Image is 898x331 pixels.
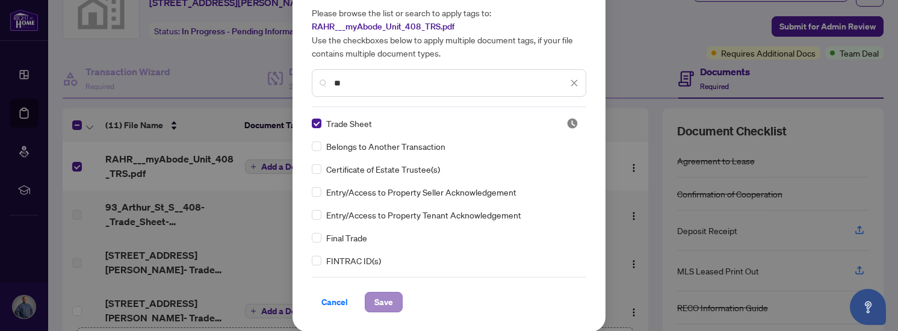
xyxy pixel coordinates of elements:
[312,292,358,312] button: Cancel
[326,117,372,130] span: Trade Sheet
[312,21,454,32] span: RAHR___myAbode_Unit_408_TRS.pdf
[374,292,393,312] span: Save
[570,79,578,87] span: close
[566,117,578,129] span: Pending Review
[326,185,516,199] span: Entry/Access to Property Seller Acknowledgement
[365,292,403,312] button: Save
[321,292,348,312] span: Cancel
[326,140,445,153] span: Belongs to Another Transaction
[326,208,521,221] span: Entry/Access to Property Tenant Acknowledgement
[850,289,886,325] button: Open asap
[326,162,440,176] span: Certificate of Estate Trustee(s)
[312,6,586,60] h5: Please browse the list or search to apply tags to: Use the checkboxes below to apply multiple doc...
[566,117,578,129] img: status
[326,231,367,244] span: Final Trade
[326,254,381,267] span: FINTRAC ID(s)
